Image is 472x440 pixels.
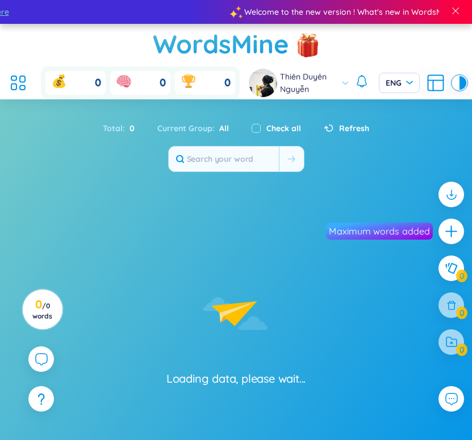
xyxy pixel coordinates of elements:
div: Current Group : [146,116,240,140]
span: 0 [95,76,101,90]
a: WordsMine [153,24,289,64]
span: 0 [224,76,231,90]
img: avatar [249,69,277,97]
span: Refresh [339,122,369,135]
a: avatar [249,69,280,97]
div: Loading data, please wait... [166,371,306,387]
div: Total : [103,116,146,140]
input: Search your word [169,146,279,171]
span: Thiên Duyên Nguyễn [280,70,339,95]
h3: 0 [30,300,55,320]
img: flashSalesIcon.a7f4f837.png [296,28,319,62]
span: plus [444,224,458,238]
span: ENG [386,77,413,89]
span: 0 [160,76,166,90]
span: / 0 words [32,301,52,320]
span: 0 [125,122,135,135]
span: All [215,123,229,133]
label: Check all [266,122,301,135]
